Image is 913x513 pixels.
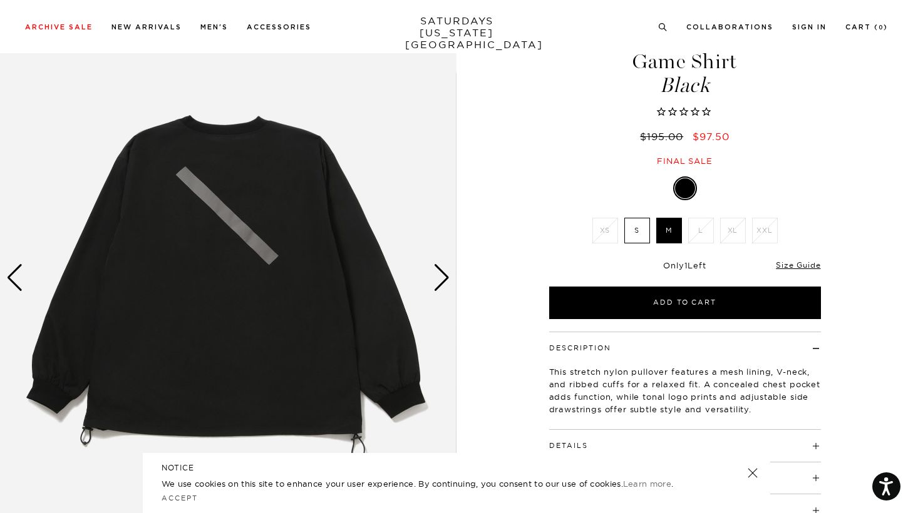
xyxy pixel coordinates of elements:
button: Description [549,345,611,352]
div: Final sale [547,156,823,166]
a: Size Guide [776,260,820,270]
a: Archive Sale [25,24,93,31]
div: Previous slide [6,264,23,292]
button: Details [549,442,588,449]
del: $195.00 [640,130,688,143]
p: We use cookies on this site to enhance your user experience. By continuing, you consent to our us... [162,477,707,490]
label: S [624,218,650,243]
div: Next slide [433,264,450,292]
label: M [656,218,682,243]
small: 0 [879,25,884,31]
div: Only Left [549,260,821,271]
span: $97.50 [693,130,730,143]
a: New Arrivals [111,24,182,31]
span: Rated 0.0 out of 5 stars 0 reviews [547,106,823,119]
a: Cart (0) [845,24,888,31]
a: Learn more [623,479,671,489]
a: Men's [200,24,228,31]
h5: NOTICE [162,462,751,474]
a: Accept [162,494,198,502]
span: 1 [684,260,688,270]
h1: Nicholas Micro Ripstop Game Shirt [547,31,823,96]
a: Collaborations [686,24,773,31]
a: Sign In [792,24,827,31]
a: SATURDAYS[US_STATE][GEOGRAPHIC_DATA] [405,15,508,51]
button: Add to Cart [549,287,821,319]
span: Black [547,75,823,96]
a: Accessories [247,24,311,31]
p: This stretch nylon pullover features a mesh lining, V-neck, and ribbed cuffs for a relaxed fit. A... [549,365,821,415]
